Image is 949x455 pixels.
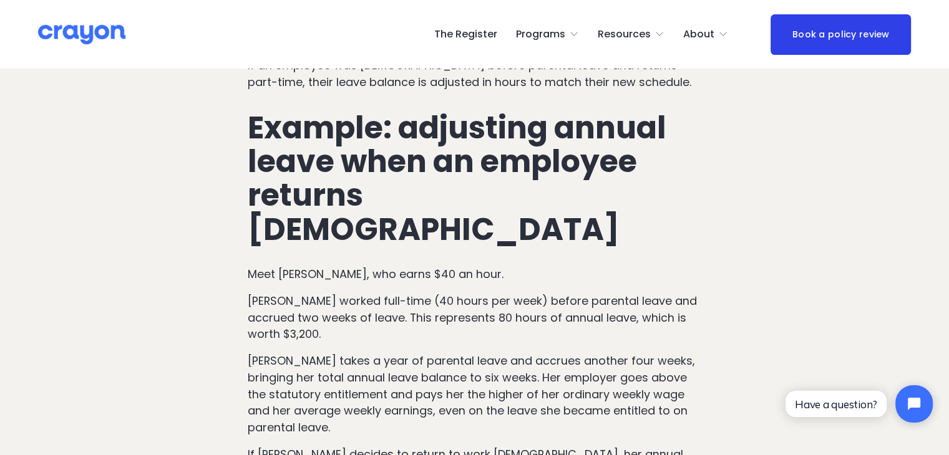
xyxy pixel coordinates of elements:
[248,266,702,283] p: Meet [PERSON_NAME], who earns $40 an hour.
[598,24,664,44] a: folder dropdown
[38,24,125,45] img: Crayon
[775,375,943,433] iframe: Tidio Chat
[516,24,579,44] a: folder dropdown
[516,26,565,44] span: Programs
[248,107,673,251] strong: Example: adjusting annual leave when an employee returns [DEMOGRAPHIC_DATA]
[248,57,702,90] p: If an employee was [DEMOGRAPHIC_DATA] before parental leave and returns part-time, their leave ba...
[434,24,497,44] a: The Register
[248,353,702,436] p: [PERSON_NAME] takes a year of parental leave and accrues another four weeks, bringing her total a...
[248,293,702,343] p: [PERSON_NAME] worked full-time (40 hours per week) before parental leave and accrued two weeks of...
[683,24,728,44] a: folder dropdown
[683,26,714,44] span: About
[598,26,651,44] span: Resources
[771,14,911,55] a: Book a policy review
